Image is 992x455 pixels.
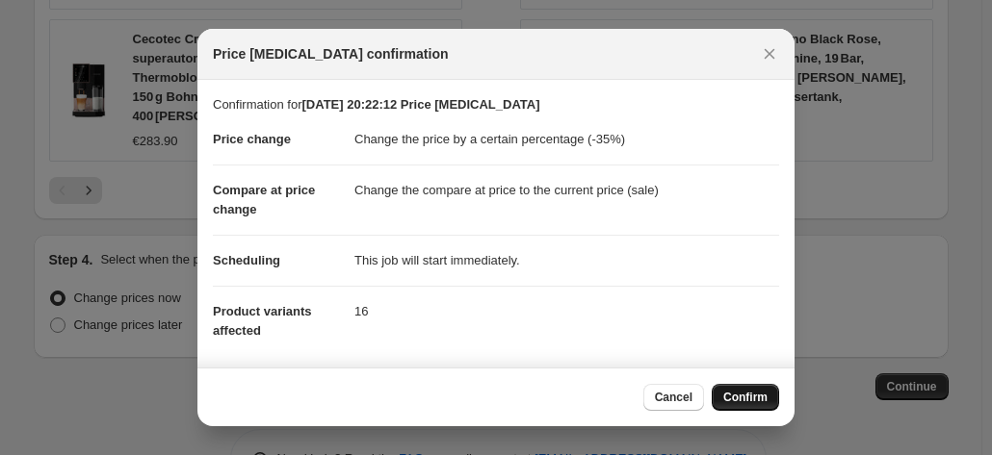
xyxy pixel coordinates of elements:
dd: Change the price by a certain percentage (-35%) [354,114,779,164]
dd: This job will start immediately. [354,235,779,286]
span: Product variants affected [213,304,312,338]
button: Cancel [643,384,704,411]
span: Cancel [655,390,692,405]
span: Compare at price change [213,183,315,216]
p: Confirmation for [213,95,779,114]
b: [DATE] 20:22:12 Price [MEDICAL_DATA] [301,97,539,112]
span: Confirm [723,390,768,405]
button: Confirm [712,384,779,411]
dd: Change the compare at price to the current price (sale) [354,164,779,215]
dd: 16 [354,286,779,337]
span: Scheduling [213,253,280,267]
button: Close [756,40,783,67]
span: Price [MEDICAL_DATA] confirmation [213,44,449,63]
span: Price change [213,132,291,146]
